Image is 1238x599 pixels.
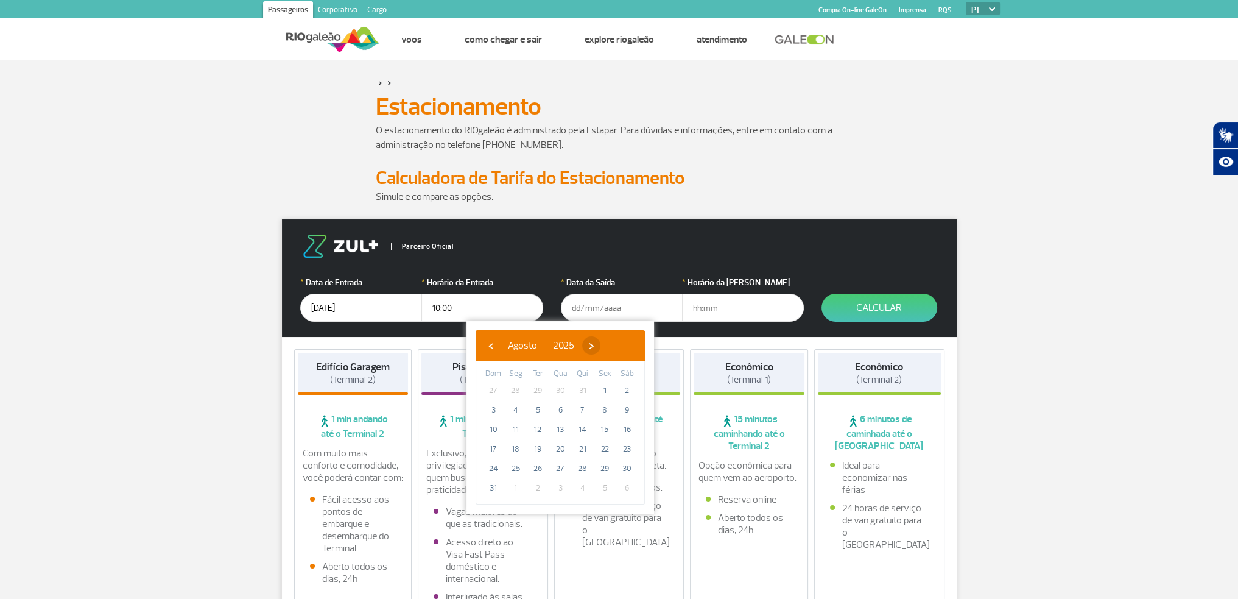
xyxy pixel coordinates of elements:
span: 28 [506,381,526,400]
li: 24 horas de serviço de van gratuito para o [GEOGRAPHIC_DATA] [570,500,669,548]
button: Abrir recursos assistivos. [1212,149,1238,175]
p: O estacionamento do RIOgaleão é administrado pela Estapar. Para dúvidas e informações, entre em c... [376,123,863,152]
span: 25 [506,459,526,478]
span: 7 [573,400,593,420]
button: 2025 [545,336,582,355]
span: 13 [550,420,570,439]
span: 9 [617,400,637,420]
h1: Estacionamento [376,96,863,117]
li: 24 horas de serviço de van gratuito para o [GEOGRAPHIC_DATA] [830,502,929,551]
th: weekday [482,367,505,381]
span: 30 [617,459,637,478]
span: 2025 [553,339,574,352]
li: Acesso direto ao Visa Fast Pass doméstico e internacional. [434,536,532,585]
span: 18 [506,439,526,459]
span: 4 [506,400,526,420]
span: 11 [506,420,526,439]
span: 31 [573,381,593,400]
a: Corporativo [313,1,362,21]
input: dd/mm/aaaa [561,294,683,322]
input: hh:mm [682,294,804,322]
span: 19 [528,439,547,459]
th: weekday [549,367,572,381]
span: 30 [550,381,570,400]
span: 20 [550,439,570,459]
span: 3 [484,400,503,420]
li: Reserva online [706,494,792,506]
p: Exclusivo, com localização privilegiada e ideal para quem busca conforto e praticidade. [426,447,540,496]
bs-datepicker-navigation-view: ​ ​ ​ [482,338,600,350]
span: 29 [595,459,614,478]
span: 2 [617,381,637,400]
span: 5 [595,478,614,498]
span: 24 [484,459,503,478]
span: 6 minutos de caminhada até o [GEOGRAPHIC_DATA] [818,413,941,452]
a: Compra On-line GaleOn [818,6,887,14]
span: 29 [528,381,547,400]
p: Com muito mais conforto e comodidade, você poderá contar com: [303,447,404,484]
span: 10 [484,420,503,439]
th: weekday [594,367,616,381]
span: 3 [550,478,570,498]
a: RQS [938,6,952,14]
button: ‹ [482,336,500,355]
span: (Terminal 2) [330,374,376,386]
strong: Piso Premium [452,361,513,374]
span: 28 [573,459,593,478]
span: (Terminal 1) [727,374,771,386]
div: Plugin de acessibilidade da Hand Talk. [1212,122,1238,175]
a: Cargo [362,1,392,21]
span: 14 [573,420,593,439]
a: Voos [401,34,422,46]
h2: Calculadora de Tarifa do Estacionamento [376,167,863,190]
img: logo-zul.png [300,235,381,258]
label: Data de Entrada [300,276,422,289]
span: 4 [573,478,593,498]
span: 17 [484,439,503,459]
button: Abrir tradutor de língua de sinais. [1212,122,1238,149]
span: 23 [617,439,637,459]
strong: Edifício Garagem [316,361,390,374]
span: 22 [595,439,614,459]
input: hh:mm [421,294,543,322]
li: Fácil acesso aos pontos de embarque e desembarque do Terminal [310,494,396,555]
span: 27 [484,381,503,400]
span: 1 min andando até o Terminal 2 [298,413,409,440]
th: weekday [527,367,549,381]
button: Agosto [500,336,545,355]
p: Opção econômica para quem vem ao aeroporto. [698,459,800,484]
span: 1 [506,478,526,498]
span: (Terminal 2) [460,374,505,386]
li: Vagas maiores do que as tradicionais. [434,506,532,530]
span: Parceiro Oficial [391,243,454,250]
span: 21 [573,439,593,459]
a: > [378,76,382,90]
span: Agosto [508,339,537,352]
label: Horário da [PERSON_NAME] [682,276,804,289]
th: weekday [616,367,638,381]
li: Aberto todos os dias, 24h. [706,512,792,536]
span: 26 [528,459,547,478]
span: 31 [484,478,503,498]
a: > [387,76,392,90]
button: Calcular [821,294,937,322]
span: 6 [550,400,570,420]
span: 2 [528,478,547,498]
a: Explore RIOgaleão [585,34,654,46]
span: 1 [595,381,614,400]
label: Horário da Entrada [421,276,543,289]
span: 5 [528,400,547,420]
span: 12 [528,420,547,439]
span: 1 min andando até o Terminal 2 [421,413,544,440]
th: weekday [571,367,594,381]
th: weekday [505,367,527,381]
span: (Terminal 2) [856,374,902,386]
span: 15 [595,420,614,439]
strong: Econômico [725,361,773,374]
p: Simule e compare as opções. [376,190,863,204]
li: Ideal para economizar nas férias [830,459,929,496]
a: Como chegar e sair [465,34,542,46]
a: Atendimento [697,34,747,46]
strong: Econômico [855,361,903,374]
